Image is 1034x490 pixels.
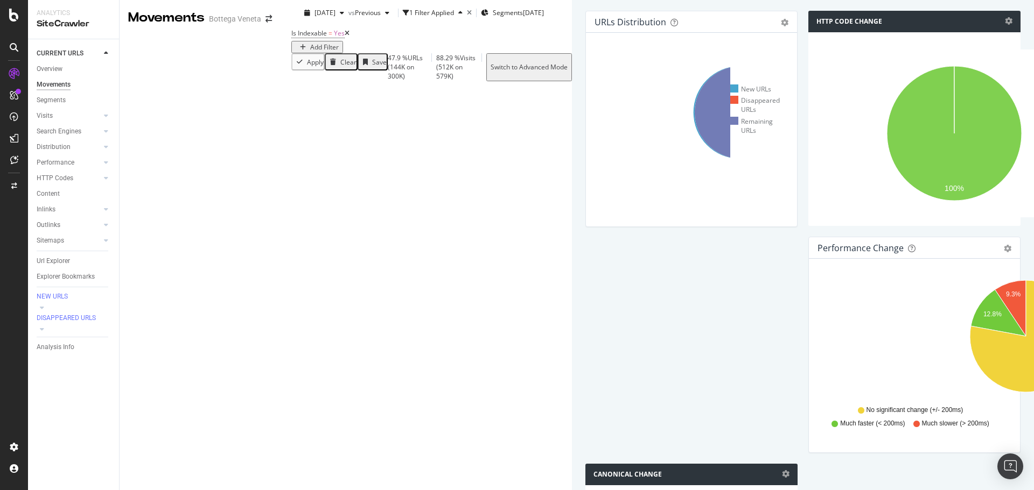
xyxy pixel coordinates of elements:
[37,79,111,90] a: Movements
[315,8,336,17] span: 2025 Oct. 5th
[128,9,205,27] div: Movements
[37,95,111,106] a: Segments
[266,15,272,23] div: arrow-right-arrow-left
[348,8,355,17] span: vs
[300,4,348,22] button: [DATE]
[37,188,60,200] div: Content
[209,13,261,24] div: Bottega Veneta
[983,310,1002,318] text: 12.8%
[867,406,963,415] span: No significant change (+/- 200ms)
[37,157,101,168] a: Performance
[329,29,332,38] span: =
[37,342,74,353] div: Analysis Info
[355,8,381,17] span: Previous
[491,62,568,72] div: Switch to Advanced Mode
[1005,17,1012,25] i: Options
[340,58,357,67] div: Clear
[409,8,454,17] div: 1 Filter Applied
[840,419,905,428] span: Much faster (< 200ms)
[37,271,111,282] a: Explorer Bookmarks
[37,18,110,30] div: SiteCrawler
[325,53,358,70] button: Clear
[37,126,101,137] a: Search Engines
[37,313,111,324] a: DISAPPEARED URLS
[37,63,62,75] div: Overview
[37,173,101,184] a: HTTP Codes
[37,219,60,231] div: Outlinks
[593,469,662,480] h4: Canonical Change
[37,9,110,18] div: Analytics
[37,63,111,75] a: Overview
[37,141,71,153] div: Distribution
[1004,245,1011,252] div: gear
[37,126,81,137] div: Search Engines
[782,470,790,478] i: Options
[37,110,101,122] a: Visits
[37,188,111,200] a: Content
[816,16,882,27] h4: HTTP Code Change
[493,8,523,17] span: Segments
[403,4,467,22] button: 1 Filter Applied
[467,10,472,16] div: times
[37,173,73,184] div: HTTP Codes
[37,79,71,90] div: Movements
[372,58,387,67] div: Save
[37,204,55,215] div: Inlinks
[37,141,101,153] a: Distribution
[486,53,572,81] button: Switch to Advanced Mode
[388,53,427,81] div: 47.9 % URLs ( 144K on 300K )
[307,58,324,67] div: Apply
[310,42,339,52] div: Add Filter
[922,419,989,428] span: Much slower (> 200ms)
[37,255,111,267] a: Url Explorer
[334,29,345,38] span: Yes
[436,53,477,81] div: 88.29 % Visits ( 512K on 579K )
[37,157,74,168] div: Performance
[595,17,666,27] div: URLs Distribution
[358,53,388,70] button: Save
[37,110,53,122] div: Visits
[355,4,394,22] button: Previous
[37,48,101,59] a: CURRENT URLS
[37,292,111,302] a: NEW URLS
[1006,290,1021,298] text: 9.3%
[291,41,343,53] button: Add Filter
[37,95,66,106] div: Segments
[781,19,788,26] div: gear
[37,342,111,353] a: Analysis Info
[37,271,95,282] div: Explorer Bookmarks
[37,235,101,246] a: Sitemaps
[291,29,327,38] span: Is Indexable
[37,219,101,231] a: Outlinks
[945,184,964,193] text: 100%
[37,255,70,267] div: Url Explorer
[481,4,544,22] button: Segments[DATE]
[37,314,96,323] div: DISAPPEARED URLS
[523,8,544,17] div: [DATE]
[997,453,1023,479] div: Open Intercom Messenger
[730,96,788,114] div: Disappeared URLs
[730,84,771,94] div: New URLs
[37,292,68,301] div: NEW URLS
[37,204,101,215] a: Inlinks
[730,117,788,135] div: Remaining URLs
[818,243,904,253] div: Performance Change
[37,48,83,59] div: CURRENT URLS
[37,235,64,246] div: Sitemaps
[291,53,325,70] button: Apply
